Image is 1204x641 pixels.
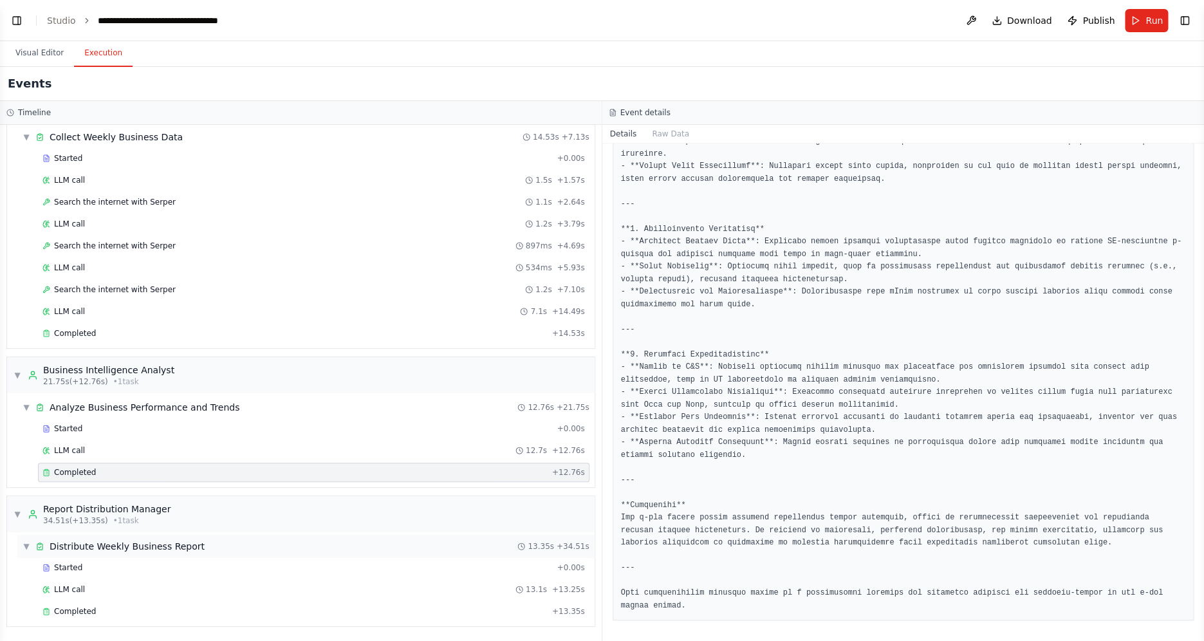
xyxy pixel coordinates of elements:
[620,107,671,118] h3: Event details
[535,219,551,229] span: 1.2s
[14,370,21,380] span: ▼
[552,328,585,339] span: + 14.53s
[526,445,547,456] span: 12.7s
[54,445,85,456] span: LLM call
[54,328,96,339] span: Completed
[54,284,176,295] span: Search the internet with Serper
[557,423,584,434] span: + 0.00s
[557,153,584,163] span: + 0.00s
[54,153,82,163] span: Started
[526,241,552,251] span: 897ms
[530,306,546,317] span: 7.1s
[557,402,589,413] span: + 21.75s
[54,263,85,273] span: LLM call
[552,606,585,617] span: + 13.35s
[1176,12,1194,30] button: Show right sidebar
[1007,14,1052,27] span: Download
[557,197,584,207] span: + 2.64s
[74,40,133,67] button: Execution
[43,364,174,376] div: Business Intelligence Analyst
[552,584,585,595] span: + 13.25s
[18,107,51,118] h3: Timeline
[47,15,76,26] a: Studio
[23,132,30,142] span: ▼
[8,75,51,93] h2: Events
[644,125,697,143] button: Raw Data
[50,131,183,144] span: Collect Weekly Business Data
[602,125,645,143] button: Details
[5,40,74,67] button: Visual Editor
[54,606,96,617] span: Completed
[533,132,559,142] span: 14.53s
[535,284,551,295] span: 1.2s
[557,541,589,552] span: + 34.51s
[113,516,139,526] span: • 1 task
[43,516,108,526] span: 34.51s (+13.35s)
[43,503,171,516] div: Report Distribution Manager
[526,263,552,273] span: 534ms
[535,197,551,207] span: 1.1s
[43,376,108,387] span: 21.75s (+12.76s)
[54,467,96,478] span: Completed
[113,376,139,387] span: • 1 task
[23,541,30,552] span: ▼
[528,402,554,413] span: 12.76s
[552,306,585,317] span: + 14.49s
[50,401,239,414] span: Analyze Business Performance and Trends
[552,467,585,478] span: + 12.76s
[54,423,82,434] span: Started
[557,241,584,251] span: + 4.69s
[526,584,547,595] span: 13.1s
[557,219,584,229] span: + 3.79s
[47,14,243,27] nav: breadcrumb
[54,562,82,573] span: Started
[14,509,21,519] span: ▼
[557,562,584,573] span: + 0.00s
[557,284,584,295] span: + 7.10s
[54,241,176,251] span: Search the internet with Serper
[54,306,85,317] span: LLM call
[1145,14,1163,27] span: Run
[23,402,30,413] span: ▼
[54,175,85,185] span: LLM call
[50,540,205,553] span: Distribute Weekly Business Report
[1125,9,1168,32] button: Run
[986,9,1057,32] button: Download
[54,584,85,595] span: LLM call
[54,219,85,229] span: LLM call
[557,263,584,273] span: + 5.93s
[557,175,584,185] span: + 1.57s
[535,175,551,185] span: 1.5s
[561,132,589,142] span: + 7.13s
[528,541,554,552] span: 13.35s
[1082,14,1115,27] span: Publish
[552,445,585,456] span: + 12.76s
[8,12,26,30] button: Show left sidebar
[1062,9,1120,32] button: Publish
[54,197,176,207] span: Search the internet with Serper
